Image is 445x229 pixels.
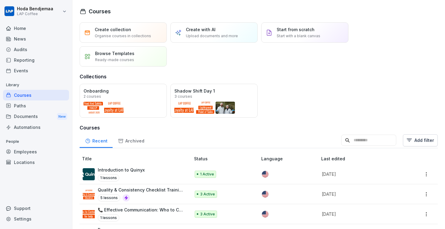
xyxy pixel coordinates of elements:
[200,191,215,197] p: 3 Active
[98,167,145,173] p: Introduction to Quinyx
[98,207,184,213] p: 📞 Effective Communication: Who to Contact for What
[89,7,111,15] h1: Courses
[3,90,69,100] a: Courses
[194,155,259,162] p: Status
[403,134,438,146] button: Add filter
[322,171,400,177] p: [DATE]
[3,111,69,122] a: DocumentsNew
[3,157,69,168] a: Locations
[113,132,150,148] a: Archived
[200,211,215,217] p: 3 Active
[262,211,269,218] img: us.svg
[82,155,192,162] p: Title
[3,65,69,76] a: Events
[3,122,69,132] a: Automations
[186,33,238,39] p: Upload documents and more
[95,57,134,63] p: Ready-made courses
[322,211,400,217] p: [DATE]
[174,88,254,94] p: Shadow Shift Day 1
[3,214,69,224] a: Settings
[3,23,69,34] a: Home
[83,188,95,200] img: u6o1x6ymd5brm0ufhs24j8ux.png
[3,44,69,55] a: Audits
[277,26,315,33] p: Start from scratch
[3,80,69,90] p: Library
[261,155,319,162] p: Language
[80,84,167,118] a: Onboarding2 courses
[321,155,408,162] p: Last edited
[3,137,69,146] p: People
[95,33,151,39] p: Organise courses in collections
[277,33,320,39] p: Start with a blank canvas
[95,50,134,57] p: Browse Templates
[98,187,184,193] p: Quality & Consistency Checklist Training
[80,124,438,131] h3: Courses
[322,191,400,197] p: [DATE]
[200,172,214,177] p: 1 Active
[170,84,258,118] a: Shadow Shift Day 13 courses
[17,6,53,11] p: Hoda Bendjemaa
[174,95,192,98] p: 3 courses
[98,174,119,182] p: 1 lessons
[80,132,113,148] a: Recent
[17,12,53,16] p: LAP Coffee
[3,111,69,122] div: Documents
[3,55,69,65] a: Reporting
[262,171,269,178] img: us.svg
[3,100,69,111] a: Paths
[98,194,120,201] p: 5 lessons
[84,88,163,94] p: Onboarding
[186,26,216,33] p: Create with AI
[95,26,131,33] p: Create collection
[84,95,101,98] p: 2 courses
[3,146,69,157] a: Employees
[262,191,269,198] img: us.svg
[3,203,69,214] div: Support
[57,113,67,120] div: New
[3,34,69,44] a: News
[83,208,95,220] img: qkupkel8ug92vzd4osfsfnj7.png
[83,168,95,180] img: ckdyadu5chsm5mkruzybz4ro.png
[80,73,107,80] h3: Collections
[98,214,119,221] p: 1 lessons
